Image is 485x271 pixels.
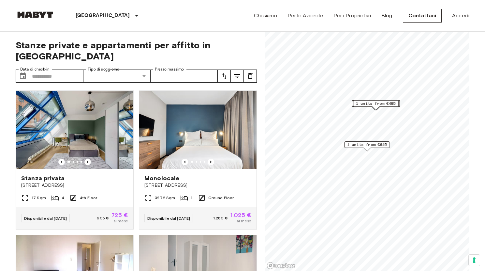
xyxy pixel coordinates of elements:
[20,67,50,72] label: Data di check-in
[16,40,257,62] span: Stanze private e appartamenti per affitto in [GEOGRAPHIC_DATA]
[267,262,295,269] a: Mapbox logo
[139,90,257,230] a: Marketing picture of unit DE-01-481-006-01Previous imagePrevious imageMonolocale[STREET_ADDRESS]3...
[16,91,133,169] img: Marketing picture of unit DE-01-010-002-01HF
[452,12,469,20] a: Accedi
[88,67,119,72] label: Tipo di soggiorno
[353,100,399,110] div: Map marker
[182,159,188,165] button: Previous image
[16,70,29,83] button: Choose date
[231,70,244,83] button: tune
[113,218,128,224] span: al mese
[144,182,251,189] span: [STREET_ADDRESS]
[208,159,214,165] button: Previous image
[333,12,371,20] a: Per i Proprietari
[111,212,128,218] span: 725 €
[347,142,387,148] span: 1 units from €645
[139,91,257,169] img: Marketing picture of unit DE-01-481-006-01
[213,215,228,221] span: 1.280 €
[144,174,180,182] span: Monolocale
[155,67,184,72] label: Prezzo massimo
[147,216,190,221] span: Disponibile dal [DATE]
[208,195,234,201] span: Ground Floor
[16,11,55,18] img: Habyt
[403,9,442,23] a: Contattaci
[191,195,192,201] span: 1
[58,159,65,165] button: Previous image
[16,90,134,230] a: Marketing picture of unit DE-01-010-002-01HFPrevious imagePrevious imageStanza privata[STREET_ADD...
[62,195,64,201] span: 4
[237,218,251,224] span: al mese
[84,159,91,165] button: Previous image
[230,212,251,218] span: 1.025 €
[254,12,277,20] a: Chi siamo
[218,70,231,83] button: tune
[80,195,97,201] span: 4th Floor
[97,215,109,221] span: 905 €
[21,174,65,182] span: Stanza privata
[244,70,257,83] button: tune
[352,100,400,110] div: Map marker
[24,216,67,221] span: Disponibile dal [DATE]
[356,101,396,106] span: 1 units from €485
[21,182,128,189] span: [STREET_ADDRESS]
[344,141,390,151] div: Map marker
[469,255,480,266] button: Your consent preferences for tracking technologies
[287,12,323,20] a: Per le Aziende
[381,12,392,20] a: Blog
[76,12,130,20] p: [GEOGRAPHIC_DATA]
[32,195,46,201] span: 17 Sqm
[155,195,175,201] span: 32.72 Sqm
